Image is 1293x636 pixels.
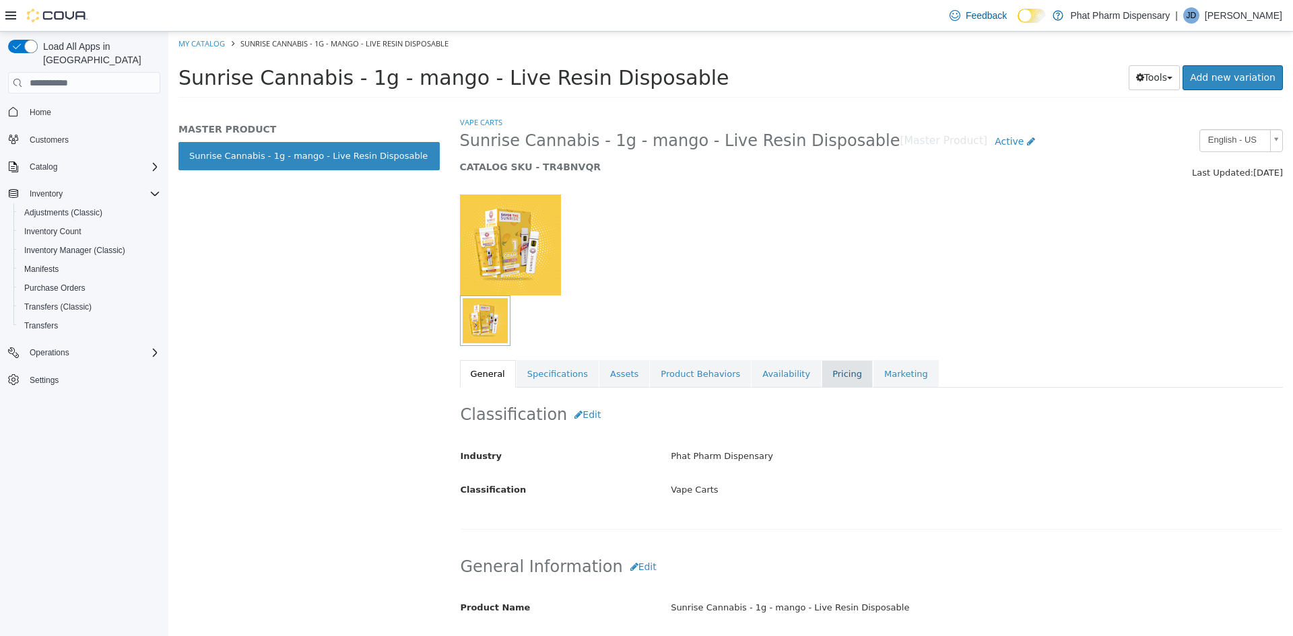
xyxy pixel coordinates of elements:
[19,223,160,240] span: Inventory Count
[492,598,1124,622] div: < empty >
[24,283,86,293] span: Purchase Orders
[30,135,69,145] span: Customers
[653,328,704,357] a: Pricing
[24,186,68,202] button: Inventory
[19,299,97,315] a: Transfers (Classic)
[292,453,358,463] span: Classification
[19,205,160,221] span: Adjustments (Classic)
[292,371,1115,396] h2: Classification
[24,245,125,256] span: Inventory Manager (Classic)
[24,302,92,312] span: Transfers (Classic)
[944,2,1012,29] a: Feedback
[966,9,1007,22] span: Feedback
[3,102,166,121] button: Home
[19,261,64,277] a: Manifests
[292,523,1115,548] h2: General Information
[13,222,166,241] button: Inventory Count
[1018,23,1018,24] span: Dark Mode
[24,345,75,361] button: Operations
[24,104,57,120] a: Home
[19,261,160,277] span: Manifests
[10,110,271,139] a: Sunrise Cannabis - 1g - mango - Live Resin Disposable
[8,96,160,425] nav: Complex example
[24,345,160,361] span: Operations
[492,447,1124,470] div: Vape Carts
[1085,136,1115,146] span: [DATE]
[1014,34,1115,59] a: Add new variation
[30,162,57,172] span: Catalog
[292,99,732,120] span: Sunrise Cannabis - 1g - mango - Live Resin Disposable
[13,316,166,335] button: Transfers
[19,205,108,221] a: Adjustments (Classic)
[13,260,166,279] button: Manifests
[1183,7,1199,24] div: Jordan Dill
[826,104,855,115] span: Active
[13,297,166,316] button: Transfers (Classic)
[19,223,87,240] a: Inventory Count
[583,328,653,357] a: Availability
[30,107,51,118] span: Home
[10,92,271,104] h5: MASTER PRODUCT
[24,264,59,275] span: Manifests
[1205,7,1282,24] p: [PERSON_NAME]
[19,280,91,296] a: Purchase Orders
[3,130,166,149] button: Customers
[732,104,820,115] small: [Master Product]
[292,419,334,429] span: Industry
[492,413,1124,437] div: Phat Pharm Dispensary
[1031,98,1115,120] a: English - US
[19,242,131,258] a: Inventory Manager (Classic)
[24,186,160,202] span: Inventory
[292,328,347,357] a: General
[492,565,1124,588] div: Sunrise Cannabis - 1g - mango - Live Resin Disposable
[1187,7,1197,24] span: JD
[1070,7,1170,24] p: Phat Pharm Dispensary
[24,372,160,388] span: Settings
[24,226,81,237] span: Inventory Count
[292,85,334,96] a: Vape Carts
[705,328,770,357] a: Marketing
[292,571,362,581] span: Product Name
[38,40,160,67] span: Load All Apps in [GEOGRAPHIC_DATA]
[348,328,430,357] a: Specifications
[819,98,874,122] a: Active
[13,241,166,260] button: Inventory Manager (Classic)
[30,375,59,386] span: Settings
[72,7,280,17] span: Sunrise Cannabis - 1g - mango - Live Resin Disposable
[13,279,166,297] button: Purchase Orders
[431,328,481,357] a: Assets
[292,163,393,264] img: 150
[24,103,160,120] span: Home
[24,320,58,331] span: Transfers
[10,34,561,58] span: Sunrise Cannabis - 1g - mango - Live Resin Disposable
[3,370,166,390] button: Settings
[399,371,440,396] button: Edit
[30,188,63,199] span: Inventory
[960,34,1012,59] button: Tools
[19,318,63,334] a: Transfers
[27,9,88,22] img: Cova
[13,203,166,222] button: Adjustments (Classic)
[3,343,166,362] button: Operations
[24,207,102,218] span: Adjustments (Classic)
[24,159,63,175] button: Catalog
[24,372,64,388] a: Settings
[24,132,74,148] a: Customers
[1024,136,1085,146] span: Last Updated:
[19,318,160,334] span: Transfers
[24,159,160,175] span: Catalog
[10,7,57,17] a: My Catalog
[292,129,904,141] h5: CATALOG SKU - TR4BNVQR
[19,299,160,315] span: Transfers (Classic)
[3,157,166,176] button: Catalog
[24,131,160,148] span: Customers
[482,328,583,357] a: Product Behaviors
[1018,9,1046,23] input: Dark Mode
[3,184,166,203] button: Inventory
[455,523,496,548] button: Edit
[1032,98,1096,119] span: English - US
[19,280,160,296] span: Purchase Orders
[19,242,160,258] span: Inventory Manager (Classic)
[1175,7,1178,24] p: |
[30,347,69,358] span: Operations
